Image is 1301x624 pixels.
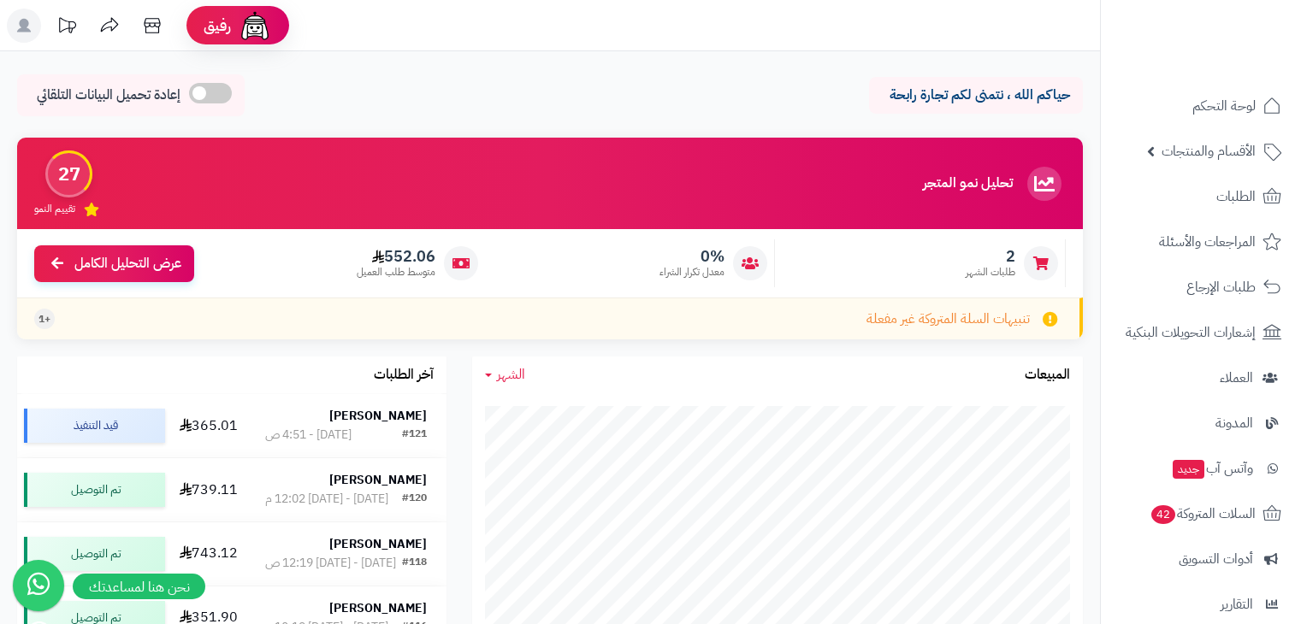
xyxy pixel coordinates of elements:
[34,202,75,216] span: تقييم النمو
[1215,411,1253,435] span: المدونة
[659,265,724,280] span: معدل تكرار الشراء
[1111,493,1291,534] a: السلات المتروكة42
[357,247,435,266] span: 552.06
[1171,456,1253,480] span: وآتس آب
[1126,321,1256,344] span: إشعارات التحويلات البنكية
[34,245,194,282] a: عرض التحليل الكامل
[24,537,165,571] div: تم التوصيل
[1111,176,1291,217] a: الطلبات
[265,555,396,572] div: [DATE] - [DATE] 12:19 ص
[24,473,165,507] div: تم التوصيل
[172,522,245,586] td: 743.12
[1186,275,1256,299] span: طلبات الإرجاع
[1111,539,1291,580] a: أدوات التسويق
[866,309,1030,329] span: تنبيهات السلة المتروكة غير مفعلة
[329,535,427,553] strong: [PERSON_NAME]
[1220,366,1253,390] span: العملاء
[1111,448,1291,489] a: وآتس آبجديد
[1173,460,1204,479] span: جديد
[1151,505,1175,524] span: 42
[659,247,724,266] span: 0%
[1111,221,1291,262] a: المراجعات والأسئلة
[38,312,50,327] span: +1
[204,15,231,36] span: رفيق
[1150,502,1256,526] span: السلات المتروكة
[329,407,427,425] strong: [PERSON_NAME]
[1111,85,1291,127] a: لوحة التحكم
[923,176,1013,191] h3: تحليل نمو المتجر
[1111,312,1291,353] a: إشعارات التحويلات البنكية
[265,427,352,444] div: [DATE] - 4:51 ص
[329,471,427,489] strong: [PERSON_NAME]
[497,364,525,385] span: الشهر
[1216,185,1256,209] span: الطلبات
[45,9,88,47] a: تحديثات المنصة
[357,265,435,280] span: متوسط طلب العميل
[1221,592,1253,616] span: التقارير
[172,458,245,521] td: 739.11
[265,491,388,508] div: [DATE] - [DATE] 12:02 م
[966,265,1015,280] span: طلبات الشهر
[238,9,272,43] img: ai-face.png
[402,491,427,508] div: #120
[1185,43,1285,79] img: logo-2.png
[485,365,525,385] a: الشهر
[402,555,427,572] div: #118
[1192,94,1256,118] span: لوحة التحكم
[329,599,427,617] strong: [PERSON_NAME]
[1111,267,1291,308] a: طلبات الإرجاع
[1179,547,1253,571] span: أدوات التسويق
[374,368,434,383] h3: آخر الطلبات
[24,409,165,443] div: قيد التنفيذ
[37,85,180,105] span: إعادة تحميل البيانات التلقائي
[74,254,181,274] span: عرض التحليل الكامل
[1111,403,1291,444] a: المدونة
[402,427,427,444] div: #121
[1159,230,1256,254] span: المراجعات والأسئلة
[1162,139,1256,163] span: الأقسام والمنتجات
[966,247,1015,266] span: 2
[1025,368,1070,383] h3: المبيعات
[1111,357,1291,398] a: العملاء
[172,394,245,457] td: 365.01
[882,85,1070,105] p: حياكم الله ، نتمنى لكم تجارة رابحة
